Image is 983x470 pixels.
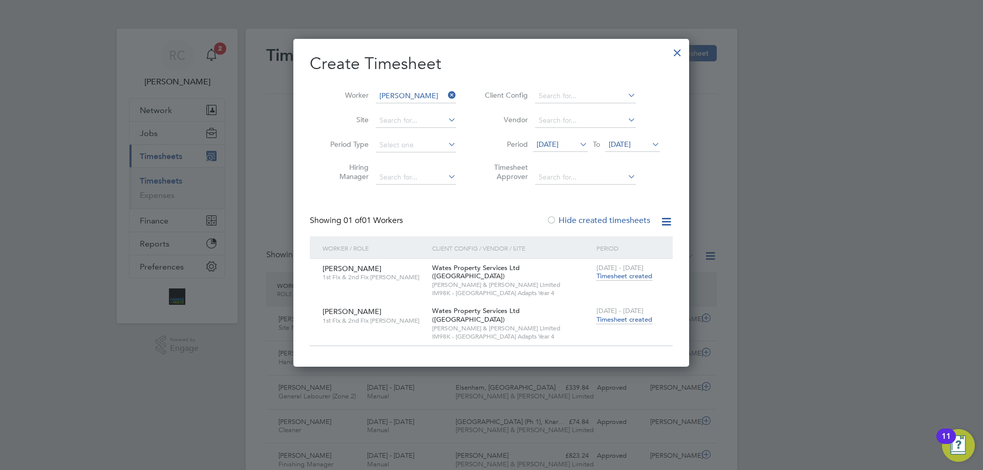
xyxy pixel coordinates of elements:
span: [DATE] - [DATE] [596,306,644,315]
span: To [590,138,603,151]
label: Site [323,115,369,124]
span: Wates Property Services Ltd ([GEOGRAPHIC_DATA]) [432,263,520,281]
span: IM98K - [GEOGRAPHIC_DATA] Adapts Year 4 [432,332,591,341]
span: [PERSON_NAME] [323,264,381,273]
label: Vendor [482,115,528,124]
div: Showing [310,215,405,226]
label: Client Config [482,91,528,100]
button: Open Resource Center, 11 new notifications [942,429,975,462]
span: 1st Fix & 2nd Fix [PERSON_NAME] [323,317,424,325]
input: Search for... [376,89,456,103]
span: Timesheet created [596,315,652,324]
input: Search for... [376,114,456,128]
input: Search for... [535,89,636,103]
span: [PERSON_NAME] & [PERSON_NAME] Limited [432,324,591,332]
label: Timesheet Approver [482,163,528,181]
input: Select one [376,138,456,152]
span: Timesheet created [596,272,652,281]
span: [DATE] [609,140,631,149]
input: Search for... [535,170,636,185]
span: [PERSON_NAME] [323,307,381,316]
label: Worker [323,91,369,100]
div: Worker / Role [320,236,430,260]
span: [PERSON_NAME] & [PERSON_NAME] Limited [432,281,591,289]
div: Client Config / Vendor / Site [430,236,594,260]
span: [DATE] - [DATE] [596,263,644,272]
div: Period [594,236,663,260]
span: Wates Property Services Ltd ([GEOGRAPHIC_DATA]) [432,306,520,324]
span: 1st Fix & 2nd Fix [PERSON_NAME] [323,273,424,281]
input: Search for... [535,114,636,128]
label: Hiring Manager [323,163,369,181]
input: Search for... [376,170,456,185]
div: 11 [942,436,951,450]
label: Hide created timesheets [546,215,650,226]
label: Period Type [323,140,369,149]
span: 01 of [344,215,362,226]
span: [DATE] [537,140,559,149]
h2: Create Timesheet [310,53,673,75]
span: 01 Workers [344,215,403,226]
label: Period [482,140,528,149]
span: IM98K - [GEOGRAPHIC_DATA] Adapts Year 4 [432,289,591,297]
